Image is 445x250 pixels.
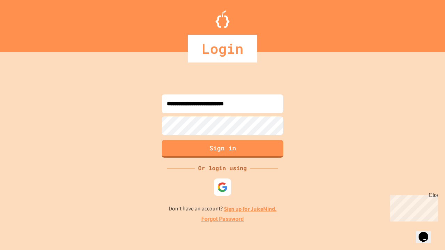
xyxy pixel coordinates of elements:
[162,140,283,158] button: Sign in
[387,192,438,222] iframe: chat widget
[216,10,229,28] img: Logo.svg
[217,182,228,192] img: google-icon.svg
[188,35,257,62] div: Login
[195,164,250,172] div: Or login using
[224,205,277,212] a: Sign up for JuiceMind.
[169,205,277,213] p: Don't have an account?
[3,3,48,44] div: Chat with us now!Close
[201,215,244,223] a: Forgot Password
[416,222,438,243] iframe: chat widget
